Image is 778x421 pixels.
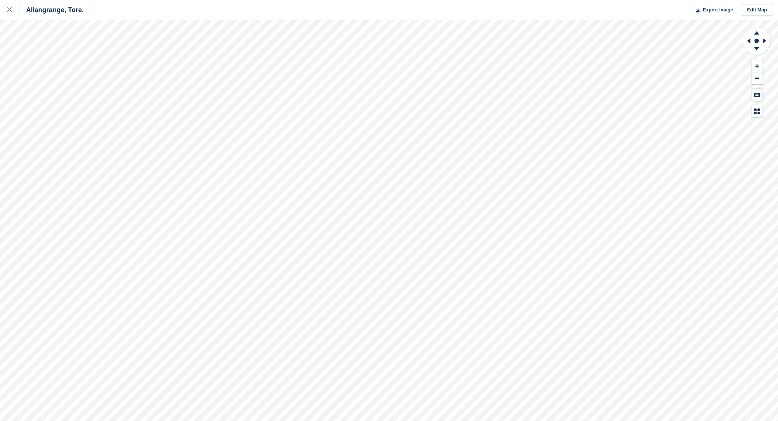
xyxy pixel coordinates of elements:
button: Zoom In [752,60,763,72]
span: Export Image [703,6,733,14]
a: Edit Map [742,4,772,16]
button: Export Image [691,4,733,16]
button: Map Legend [752,105,763,117]
button: Zoom Out [752,72,763,85]
button: Keyboard Shortcuts [752,89,763,101]
div: Allangrange, Tore. [19,6,84,14]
